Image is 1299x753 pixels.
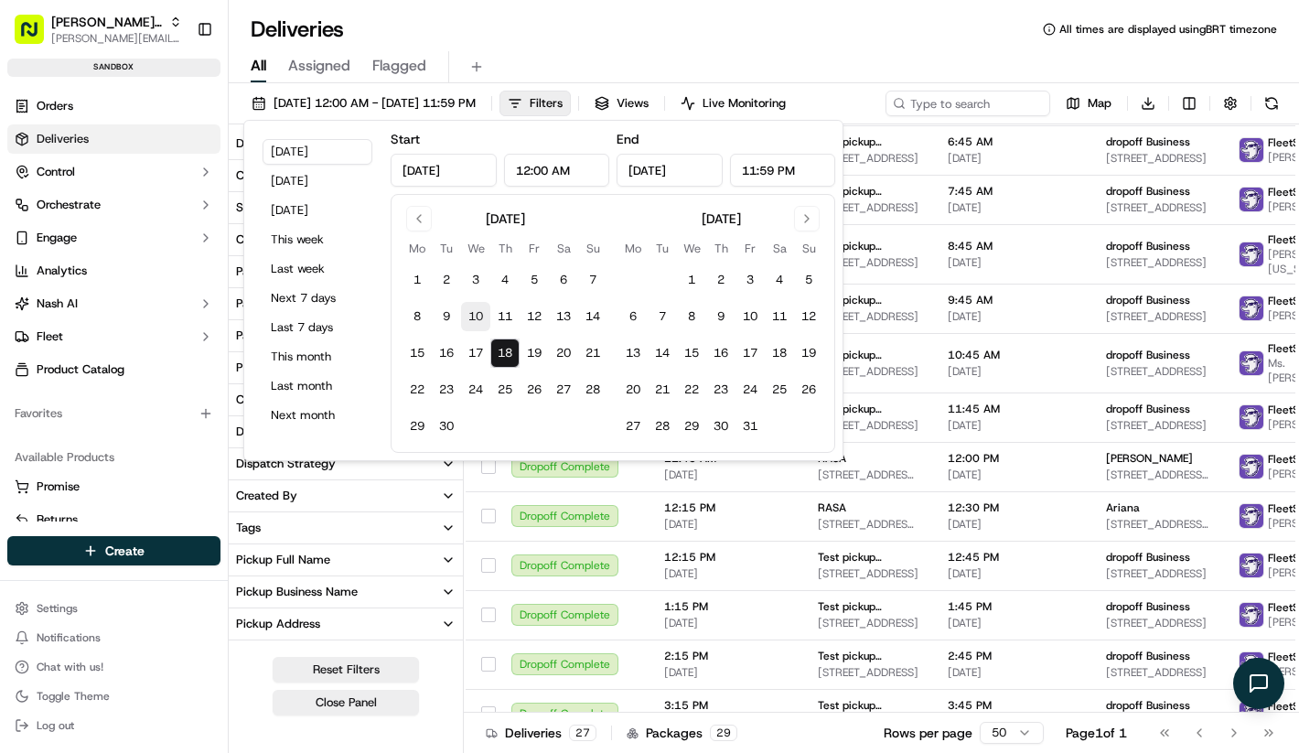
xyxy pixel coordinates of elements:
[263,198,372,223] button: [DATE]
[7,59,220,77] div: sandbox
[818,134,918,149] span: Test pickup Business
[672,91,794,116] button: Live Monitoring
[490,339,520,368] button: 18
[7,505,220,534] button: Returns
[664,599,789,614] span: 1:15 PM
[7,355,220,384] a: Product Catalog
[664,616,789,630] span: [DATE]
[229,608,463,640] button: Pickup Address
[236,328,310,344] div: Package Tags
[236,456,336,472] div: Dispatch Strategy
[664,550,789,565] span: 12:15 PM
[948,255,1077,270] span: [DATE]
[229,384,463,415] button: Courier Name
[18,175,51,208] img: 1736555255976-a54dd68f-1ca7-489b-9aae-adbdc363a1c4
[1088,95,1111,112] span: Map
[1106,451,1193,466] span: [PERSON_NAME]
[886,91,1050,116] input: Type to search
[730,154,836,187] input: Time
[735,412,765,441] button: 31
[948,293,1077,307] span: 9:45 AM
[1106,500,1140,515] span: Ariana
[7,91,220,121] a: Orders
[7,443,220,472] div: Available Products
[549,302,578,331] button: 13
[1106,239,1190,253] span: dropoff Business
[263,139,372,165] button: [DATE]
[152,284,158,298] span: •
[403,265,432,295] button: 1
[18,316,48,345] img: Lucas Ferreira
[794,339,823,368] button: 19
[403,412,432,441] button: 29
[162,333,199,348] span: [DATE]
[284,234,333,256] button: See all
[155,411,169,425] div: 💻
[51,31,182,46] span: [PERSON_NAME][EMAIL_ADDRESS][DOMAIN_NAME]
[236,264,315,280] div: Package Value
[1240,504,1263,528] img: FleetSimulator.png
[7,625,220,651] button: Notifications
[818,599,918,614] span: Test pickup Business
[818,293,918,307] span: Test pickup Business
[236,392,311,408] div: Courier Name
[617,154,723,187] input: Date
[490,239,520,258] th: Thursday
[948,151,1077,166] span: [DATE]
[486,210,525,228] div: [DATE]
[229,256,463,287] button: Package Value
[648,302,677,331] button: 7
[236,296,360,312] div: Package Requirements
[236,584,358,600] div: Pickup Business Name
[578,339,607,368] button: 21
[549,375,578,404] button: 27
[263,256,372,282] button: Last week
[1106,468,1209,482] span: [STREET_ADDRESS][US_STATE][US_STATE]
[818,364,918,379] span: [STREET_ADDRESS]
[948,309,1077,324] span: [DATE]
[818,418,918,433] span: [STREET_ADDRESS]
[51,13,162,31] span: [PERSON_NAME] Org
[818,200,918,215] span: [STREET_ADDRESS]
[617,131,639,147] label: End
[7,322,220,351] button: Fleet
[578,302,607,331] button: 14
[7,399,220,428] div: Favorites
[18,73,333,102] p: Welcome 👋
[37,601,78,616] span: Settings
[677,265,706,295] button: 1
[735,239,765,258] th: Friday
[432,339,461,368] button: 16
[403,302,432,331] button: 8
[520,265,549,295] button: 5
[1106,566,1209,581] span: [STREET_ADDRESS]
[37,630,101,645] span: Notifications
[648,239,677,258] th: Tuesday
[7,596,220,621] button: Settings
[461,339,490,368] button: 17
[1240,188,1263,211] img: FleetSimulator.png
[1057,91,1120,116] button: Map
[948,239,1077,253] span: 8:45 AM
[618,339,648,368] button: 13
[706,265,735,295] button: 2
[818,468,918,482] span: [STREET_ADDRESS][US_STATE]
[82,175,300,193] div: Start new chat
[403,239,432,258] th: Monday
[677,302,706,331] button: 8
[37,409,140,427] span: Knowledge Base
[664,517,789,532] span: [DATE]
[677,339,706,368] button: 15
[735,339,765,368] button: 17
[586,91,657,116] button: Views
[677,412,706,441] button: 29
[578,239,607,258] th: Sunday
[549,239,578,258] th: Saturday
[432,412,461,441] button: 30
[273,657,419,683] button: Reset Filters
[618,239,648,258] th: Monday
[1240,296,1263,320] img: FleetSimulator.png
[37,511,78,528] span: Returns
[37,98,73,114] span: Orders
[1240,603,1263,627] img: FleetSimulator.png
